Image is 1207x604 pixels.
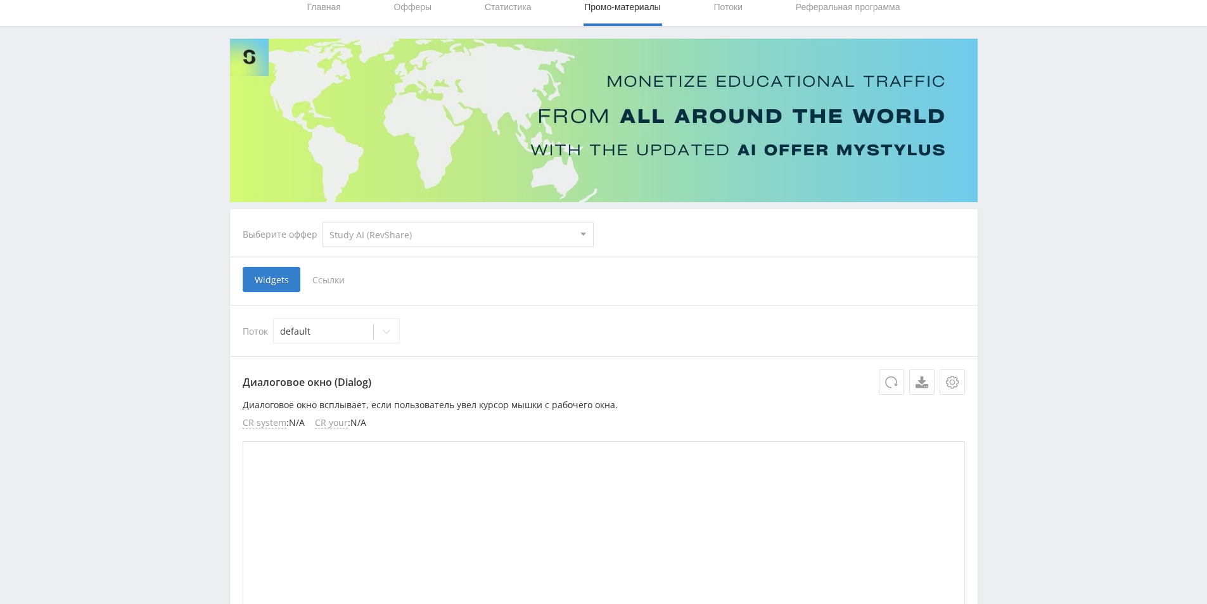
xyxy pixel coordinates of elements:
[243,418,305,428] li: : N/A
[243,267,300,292] span: Widgets
[243,229,323,240] div: Выберите оффер
[315,418,348,428] span: CR your
[879,369,904,395] button: Обновить
[909,369,935,395] a: Скачать
[315,418,366,428] li: : N/A
[243,400,965,410] p: Диалоговое окно всплывает, если пользователь увел курсор мышки с рабочего окна.
[243,369,965,395] p: Диалоговое окно (Dialog)
[300,267,357,292] span: Ссылки
[243,318,965,344] div: Поток
[243,418,286,428] span: CR system
[230,39,978,202] img: Banner
[940,369,965,395] button: Настройки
